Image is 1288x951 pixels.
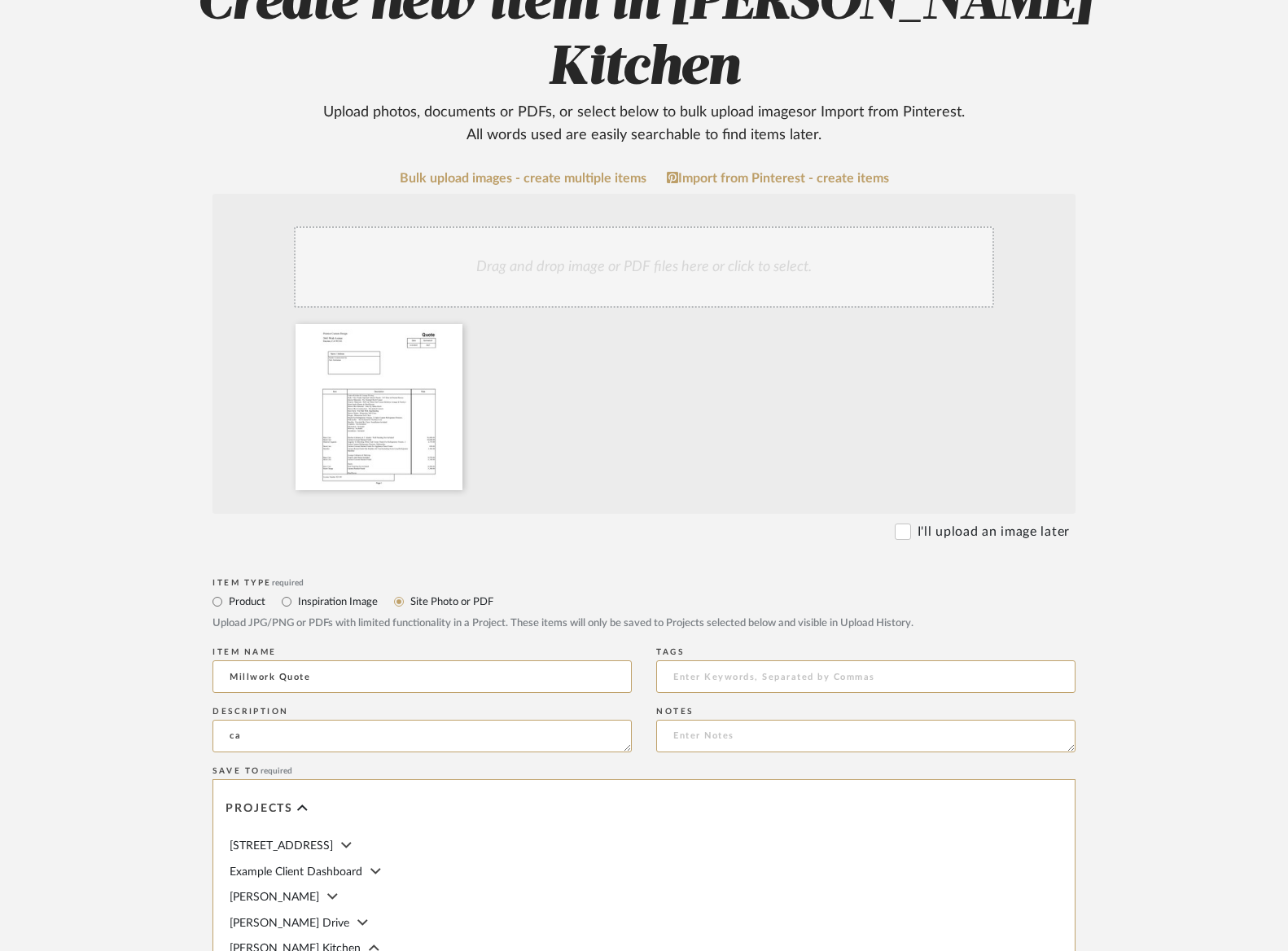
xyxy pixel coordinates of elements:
input: Enter Name [212,660,632,693]
a: Bulk upload images - create multiple items [400,172,646,186]
label: Site Photo or PDF [409,593,493,611]
mat-radio-group: Select item type [212,591,1076,611]
div: Save To [212,766,1076,776]
span: required [272,579,304,587]
label: Product [227,593,265,611]
span: Projects [226,802,293,816]
a: Import from Pinterest - create items [667,171,889,186]
span: [PERSON_NAME] Drive [230,918,349,929]
input: Enter Keywords, Separated by Commas [656,660,1076,693]
span: Example Client Dashboard [230,866,362,878]
div: Notes [656,707,1076,717]
div: Item Type [212,578,1076,588]
span: [PERSON_NAME] [230,892,319,903]
div: Upload photos, documents or PDFs, or select below to bulk upload images or Import from Pinterest ... [310,101,978,147]
div: Tags [656,647,1076,657]
div: Upload JPG/PNG or PDFs with limited functionality in a Project. These items will only be saved to... [212,616,1076,632]
span: required [261,767,292,775]
label: I'll upload an image later [918,522,1070,541]
label: Inspiration Image [296,593,378,611]
div: Description [212,707,632,717]
div: Item name [212,647,632,657]
span: [STREET_ADDRESS] [230,840,333,852]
